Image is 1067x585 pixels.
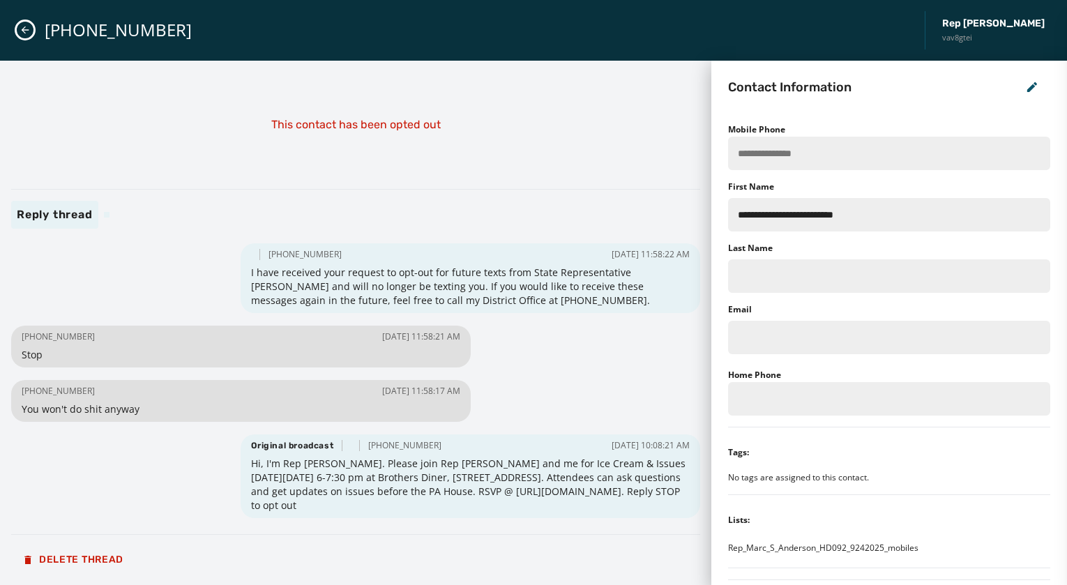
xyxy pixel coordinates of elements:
[728,472,1050,483] div: No tags are assigned to this contact.
[728,515,750,526] div: Lists:
[728,447,749,458] div: Tags:
[728,123,785,135] label: Mobile Phone
[271,116,441,133] p: This contact has been opted out
[728,77,852,97] h2: Contact Information
[728,243,773,254] label: Last Name
[728,304,752,315] label: Email
[22,402,460,416] span: You won't do shit anyway
[612,440,690,451] span: [DATE] 10:08:21 AM
[251,457,690,512] span: Hi, I'm Rep [PERSON_NAME]. Please join Rep [PERSON_NAME] and me for Ice Cream & Issues [DATE][DAT...
[728,369,781,381] label: Home Phone
[942,17,1045,31] span: Rep [PERSON_NAME]
[22,348,460,362] span: Stop
[728,181,774,192] label: First Name
[251,266,690,307] span: I have received your request to opt-out for future texts from State Representative [PERSON_NAME] ...
[612,249,690,260] span: [DATE] 11:58:22 AM
[382,331,460,342] span: [DATE] 11:58:21 AM
[728,542,918,554] span: Rep_Marc_S_Anderson_HD092_9242025_mobiles
[382,386,460,397] span: [DATE] 11:58:17 AM
[368,440,441,451] span: [PHONE_NUMBER]
[942,32,1045,44] span: vav8gtei
[268,249,342,260] span: [PHONE_NUMBER]
[251,440,333,451] span: Original broadcast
